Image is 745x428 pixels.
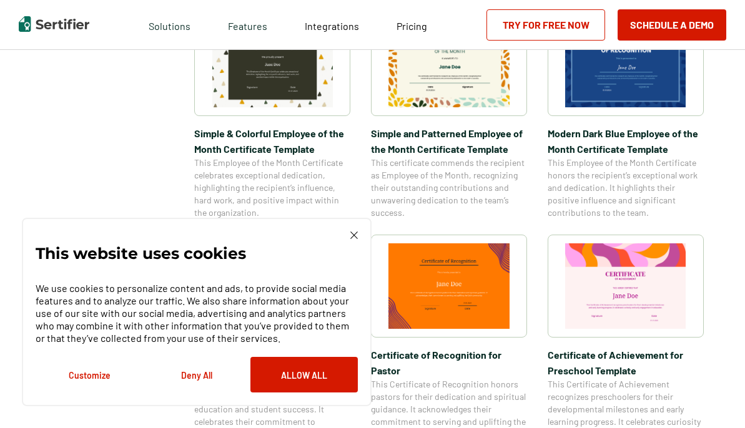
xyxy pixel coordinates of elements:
a: Modern Dark Blue Employee of the Month Certificate TemplateModern Dark Blue Employee of the Month... [548,13,704,219]
span: Certificate of Recognition for Pastor [371,347,527,378]
a: Pricing [397,17,427,32]
button: Schedule a Demo [618,9,726,41]
span: Integrations [305,20,359,32]
span: Simple & Colorful Employee of the Month Certificate Template [194,125,350,157]
a: Simple and Patterned Employee of the Month Certificate TemplateSimple and Patterned Employee of t... [371,13,527,219]
img: Certificate of Recognition for Pastor [388,243,510,329]
button: Allow All [250,357,358,392]
span: Pricing [397,20,427,32]
img: Simple & Colorful Employee of the Month Certificate Template [212,22,333,107]
span: This Employee of the Month Certificate honors the recipient’s exceptional work and dedication. It... [548,157,704,219]
iframe: Chat Widget [683,368,745,428]
img: Sertifier | Digital Credentialing Platform [19,16,89,32]
button: Customize [36,357,143,392]
a: Simple & Colorful Employee of the Month Certificate TemplateSimple & Colorful Employee of the Mon... [194,13,350,219]
img: Certificate of Achievement for Preschool Template [565,243,686,329]
img: Simple and Patterned Employee of the Month Certificate Template [388,22,510,107]
button: Deny All [143,357,250,392]
img: Modern Dark Blue Employee of the Month Certificate Template [565,22,686,107]
span: Modern Dark Blue Employee of the Month Certificate Template [548,125,704,157]
span: Certificate of Achievement for Preschool Template [548,347,704,378]
span: Simple and Patterned Employee of the Month Certificate Template [371,125,527,157]
a: Integrations [305,17,359,32]
p: We use cookies to personalize content and ads, to provide social media features and to analyze ou... [36,282,358,344]
span: Solutions [149,17,190,32]
img: Cookie Popup Close [350,231,358,239]
span: This certificate commends the recipient as Employee of the Month, recognizing their outstanding c... [371,157,527,219]
span: Features [228,17,267,32]
span: This Employee of the Month Certificate celebrates exceptional dedication, highlighting the recipi... [194,157,350,219]
p: This website uses cookies [36,247,246,260]
a: Try for Free Now [486,9,605,41]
